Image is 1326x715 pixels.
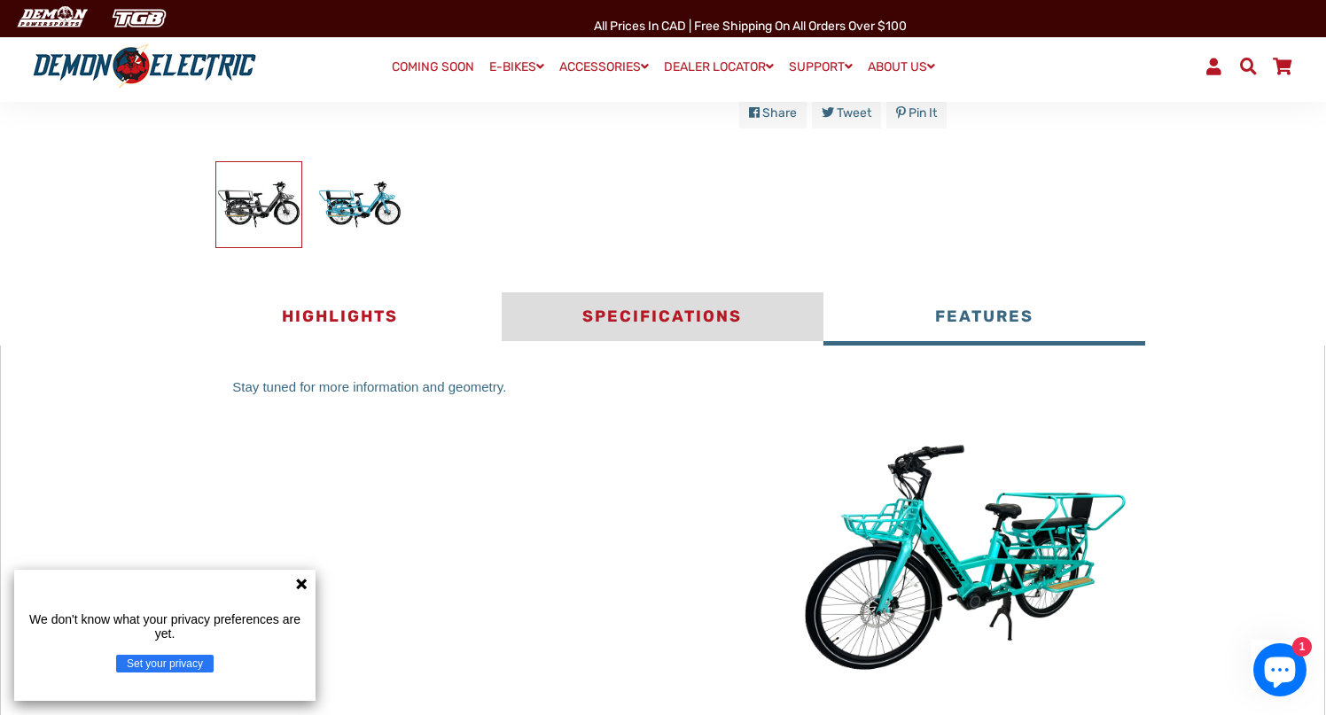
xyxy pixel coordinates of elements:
[483,54,550,80] a: E-BIKES
[179,292,501,346] button: Highlights
[594,19,907,34] span: All Prices in CAD | Free shipping on all orders over $100
[21,612,308,641] p: We don't know what your privacy preferences are yet.
[27,43,262,89] img: Demon Electric logo
[232,377,732,398] p: Stay tuned for more information and geometry.
[762,105,797,120] span: Share
[823,292,1145,346] button: Features
[658,54,780,80] a: DEALER LOCATOR
[216,162,301,247] img: Ecocarrier Cargo E-Bike
[1248,643,1312,701] inbox-online-store-chat: Shopify online store chat
[909,105,937,120] span: Pin it
[116,655,214,672] button: Set your privacy
[9,4,94,33] img: Demon Electric
[502,292,823,346] button: Specifications
[837,105,871,120] span: Tweet
[386,55,480,80] a: COMING SOON
[862,54,941,80] a: ABOUT US
[783,54,859,80] a: SUPPORT
[553,54,655,80] a: ACCESSORIES
[317,162,402,247] img: Ecocarrier Cargo E-Bike
[103,4,175,33] img: TGB Canada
